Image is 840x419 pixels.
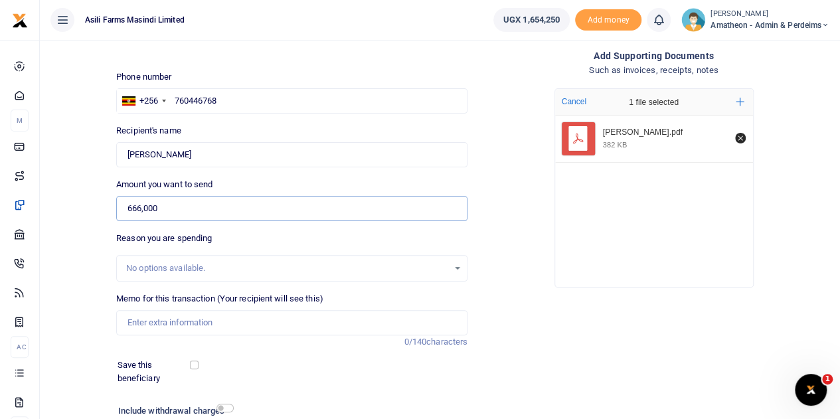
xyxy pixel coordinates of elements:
div: 382 KB [603,140,628,149]
button: Add more files [730,92,750,112]
span: 0/140 [404,337,427,347]
label: Amount you want to send [116,178,212,191]
div: No options available. [126,262,448,275]
div: +256 [139,94,158,108]
button: Remove file [733,131,748,145]
label: Phone number [116,70,171,84]
span: UGX 1,654,250 [503,13,560,27]
label: Save this beneficiary [118,359,193,384]
h6: Include withdrawal charges [118,406,228,416]
img: profile-user [681,8,705,32]
h4: Such as invoices, receipts, notes [478,63,829,78]
div: Monica Akello.pdf [603,127,728,138]
span: Amatheon - Admin & Perdeims [711,19,829,31]
span: 1 [822,374,833,384]
label: Memo for this transaction (Your recipient will see this) [116,292,323,305]
img: logo-small [12,13,28,29]
a: profile-user [PERSON_NAME] Amatheon - Admin & Perdeims [681,8,829,32]
input: Loading name... [116,142,467,167]
input: Enter extra information [116,310,467,335]
div: File Uploader [554,88,754,288]
input: Enter phone number [116,88,467,114]
li: Ac [11,336,29,358]
li: Toup your wallet [575,9,641,31]
li: M [11,110,29,131]
li: Wallet ballance [488,8,575,32]
a: logo-small logo-large logo-large [12,15,28,25]
a: UGX 1,654,250 [493,8,570,32]
h4: Add supporting Documents [478,48,829,63]
span: characters [426,337,467,347]
span: Add money [575,9,641,31]
span: Asili Farms Masindi Limited [80,14,190,26]
small: [PERSON_NAME] [711,9,829,20]
a: Add money [575,14,641,24]
input: UGX [116,196,467,221]
label: Recipient's name [116,124,181,137]
div: 1 file selected [598,89,711,116]
button: Cancel [558,93,590,110]
div: Uganda: +256 [117,89,170,113]
iframe: Intercom live chat [795,374,827,406]
label: Reason you are spending [116,232,212,245]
